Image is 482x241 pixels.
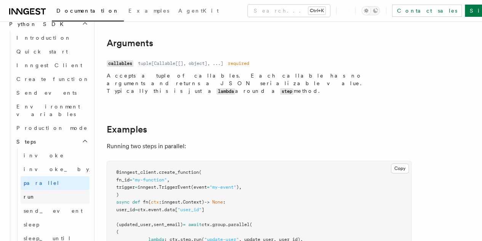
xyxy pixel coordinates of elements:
span: fn [143,199,148,205]
kbd: Ctrl+K [308,7,325,15]
span: TriggerEvent [159,184,191,190]
span: Examples [128,8,169,14]
span: Introduction [16,35,71,41]
span: AgentKit [178,8,219,14]
a: Quick start [13,45,90,58]
span: None [212,199,223,205]
span: data [164,207,175,212]
span: ), [236,184,242,190]
span: ] [202,207,204,212]
span: : [223,199,226,205]
span: send_event [24,207,83,214]
span: "my-function" [132,177,167,183]
span: "user_id" [178,207,202,212]
span: ( [199,170,202,175]
span: trigger [116,184,135,190]
span: ( [148,199,151,205]
button: Search...Ctrl+K [248,5,330,17]
span: ctx [151,199,159,205]
span: Create function [16,76,90,82]
span: inngest [162,199,180,205]
span: sleep_until [24,235,71,241]
dd: required [228,60,249,66]
span: -> [204,199,210,205]
span: (event [191,184,207,190]
span: . [162,207,164,212]
span: Python SDK [6,20,68,28]
a: invoke_by_id [21,162,90,176]
a: sleep [21,217,90,231]
span: fn_id [116,177,130,183]
a: run [21,190,90,204]
span: , [151,222,154,227]
a: send_event [21,204,90,217]
span: ctx [138,207,146,212]
span: , [167,177,170,183]
a: Send events [13,86,90,100]
span: invoke [24,152,64,159]
span: Environment variables [16,104,80,117]
a: Arguments [107,38,153,49]
a: Production mode [13,121,90,135]
a: invoke [21,149,90,162]
a: parallel [21,176,90,190]
span: async [116,199,130,205]
span: Steps [13,138,36,146]
button: Steps [13,135,90,149]
span: = [135,184,138,190]
span: Quick start [16,49,68,55]
a: Documentation [52,2,124,21]
span: @inngest_client [116,170,156,175]
span: "my-event" [210,184,236,190]
a: Create function [13,72,90,86]
span: group [212,222,226,227]
span: ( [250,222,252,227]
span: = [130,177,132,183]
a: AgentKit [174,2,223,21]
span: invoke_by_id [24,166,113,172]
a: Examples [107,124,147,135]
button: Toggle dark mode [362,6,380,15]
button: Python SDK [6,17,90,31]
span: ctx [202,222,210,227]
span: . [226,222,228,227]
code: lambda [216,88,235,95]
a: Examples [124,2,174,21]
span: parallel [24,180,60,186]
span: run [24,194,36,200]
span: Production mode [16,125,88,131]
span: inngest. [138,184,159,190]
span: . [210,222,212,227]
span: = [183,222,186,227]
span: sleep [24,221,39,227]
button: Copy [391,163,409,173]
a: Introduction [13,31,90,45]
span: sent_email) [154,222,183,227]
span: . [156,170,159,175]
span: : [159,199,162,205]
code: callables [107,60,133,67]
a: Contact sales [392,5,462,17]
span: parallel [228,222,250,227]
span: await [188,222,202,227]
span: ( [116,229,119,235]
code: step [280,88,293,95]
span: Send events [16,90,77,96]
dd: tuple[Callable[[], object], ...] [138,60,223,66]
span: create_function [159,170,199,175]
span: ) [116,192,119,197]
a: Inngest Client [13,58,90,72]
p: Accepts a tuple of callables. Each callable has no arguments and returns a JSON serializable valu... [107,72,399,95]
span: user_id [116,207,135,212]
span: [ [175,207,178,212]
span: def [132,199,140,205]
span: . [180,199,183,205]
span: . [146,207,148,212]
span: Inngest Client [16,62,82,68]
span: (updated_user [116,222,151,227]
span: = [135,207,138,212]
a: Environment variables [13,100,90,121]
span: event [148,207,162,212]
p: Running two steps in parallel: [107,141,412,152]
span: Context) [183,199,204,205]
